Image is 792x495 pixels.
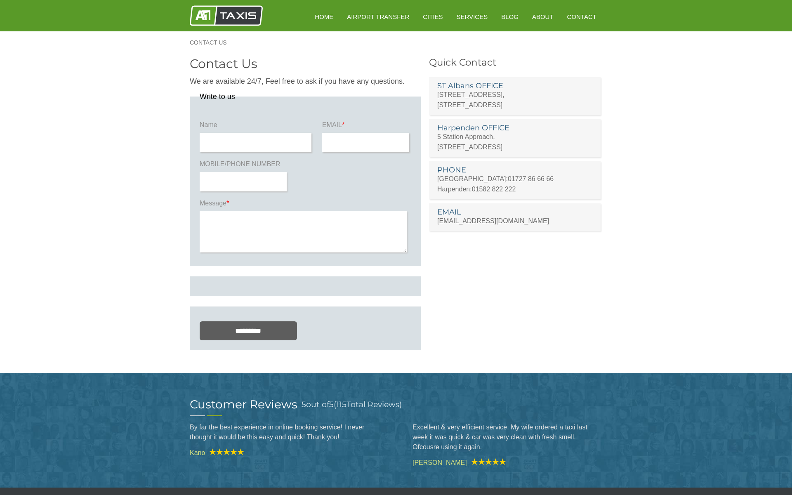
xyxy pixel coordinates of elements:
a: Services [451,7,494,27]
a: 01727 86 66 66 [508,175,554,182]
h3: Harpenden OFFICE [437,124,592,132]
label: MOBILE/PHONE NUMBER [200,160,288,172]
span: 115 [336,400,346,409]
a: Airport Transfer [341,7,415,27]
a: Cities [417,7,448,27]
a: 01582 822 222 [472,186,516,193]
span: 5 [302,400,306,409]
legend: Write to us [200,93,235,100]
a: Blog [495,7,524,27]
img: A1 Taxis Review [467,458,506,465]
p: We are available 24/7, Feel free to ask if you have any questions. [190,76,421,87]
img: A1 Taxis Review [205,448,244,455]
h2: Contact Us [190,58,421,70]
h3: EMAIL [437,208,592,216]
h3: Quick Contact [429,58,602,67]
label: Name [200,120,313,133]
p: Harpenden: [437,184,592,194]
cite: [PERSON_NAME] [412,458,602,466]
blockquote: By far the best experience in online booking service! I never thought it would be this easy and q... [190,416,379,448]
label: EMAIL [322,120,411,133]
h3: out of ( Total Reviews) [302,398,402,410]
p: 5 Station Approach, [STREET_ADDRESS] [437,132,592,152]
h3: ST Albans OFFICE [437,82,592,90]
h2: Customer Reviews [190,398,297,410]
a: About [526,7,559,27]
h3: PHONE [437,166,592,174]
span: 5 [329,400,334,409]
a: [EMAIL_ADDRESS][DOMAIN_NAME] [437,217,549,224]
p: [STREET_ADDRESS], [STREET_ADDRESS] [437,90,592,110]
a: Contact Us [190,40,235,45]
img: A1 Taxis [190,5,263,26]
blockquote: Excellent & very efficient service. My wife ordered a taxi last week it was quick & car was very ... [412,416,602,458]
label: Message [200,199,411,211]
cite: Kano [190,448,379,456]
a: Contact [561,7,602,27]
a: HOME [309,7,339,27]
p: [GEOGRAPHIC_DATA]: [437,174,592,184]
